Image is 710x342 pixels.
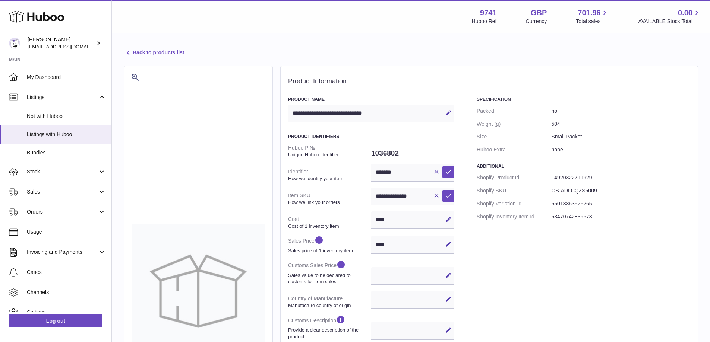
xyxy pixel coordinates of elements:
[27,149,106,156] span: Bundles
[477,210,552,223] dt: Shopify Inventory Item Id
[477,96,690,102] h3: Specification
[552,171,690,184] dd: 14920322711929
[371,146,454,161] dd: 1036802
[552,143,690,156] dd: none
[288,151,369,158] strong: Unique Huboo identifier
[526,18,547,25] div: Currency
[27,113,106,120] span: Not with Huboo
[288,96,454,102] h3: Product Name
[552,210,690,223] dd: 53470742839673
[288,189,371,208] dt: Item SKU
[477,130,552,143] dt: Size
[480,8,497,18] strong: 9741
[552,197,690,210] dd: 55018863526265
[27,94,98,101] span: Listings
[552,105,690,118] dd: no
[27,168,98,175] span: Stock
[576,8,609,25] a: 701.96 Total sales
[288,77,690,86] h2: Product Information
[288,141,371,161] dt: Huboo P №
[27,269,106,276] span: Cases
[288,327,369,340] strong: Provide a clear description of the product
[27,289,106,296] span: Channels
[638,18,701,25] span: AVAILABLE Stock Total
[477,105,552,118] dt: Packed
[288,213,371,232] dt: Cost
[288,247,369,254] strong: Sales price of 1 inventory item
[9,314,102,327] a: Log out
[288,199,369,206] strong: How we link your orders
[27,188,98,195] span: Sales
[27,228,106,236] span: Usage
[477,118,552,131] dt: Weight (g)
[288,257,371,288] dt: Customs Sales Price
[552,118,690,131] dd: 504
[477,197,552,210] dt: Shopify Variation Id
[531,8,547,18] strong: GBP
[472,18,497,25] div: Huboo Ref
[288,272,369,285] strong: Sales value to be declared to customs for item sales
[288,223,369,230] strong: Cost of 1 inventory item
[124,48,184,57] a: Back to products list
[28,44,110,49] span: [EMAIL_ADDRESS][DOMAIN_NAME]
[576,18,609,25] span: Total sales
[288,232,371,257] dt: Sales Price
[552,130,690,143] dd: Small Packet
[288,175,369,182] strong: How we identify your item
[477,163,690,169] h3: Additional
[578,8,600,18] span: 701.96
[27,249,98,256] span: Invoicing and Payments
[27,131,106,138] span: Listings with Huboo
[288,302,369,309] strong: Manufacture country of origin
[9,38,20,49] img: aaronconwaysbo@gmail.com
[477,143,552,156] dt: Huboo Extra
[678,8,692,18] span: 0.00
[638,8,701,25] a: 0.00 AVAILABLE Stock Total
[477,171,552,184] dt: Shopify Product Id
[28,36,95,50] div: [PERSON_NAME]
[27,208,98,215] span: Orders
[477,184,552,197] dt: Shopify SKU
[288,165,371,185] dt: Identifier
[27,74,106,81] span: My Dashboard
[288,292,371,311] dt: Country of Manufacture
[552,184,690,197] dd: OS-ADLCQZS5009
[27,309,106,316] span: Settings
[288,134,454,140] h3: Product Identifiers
